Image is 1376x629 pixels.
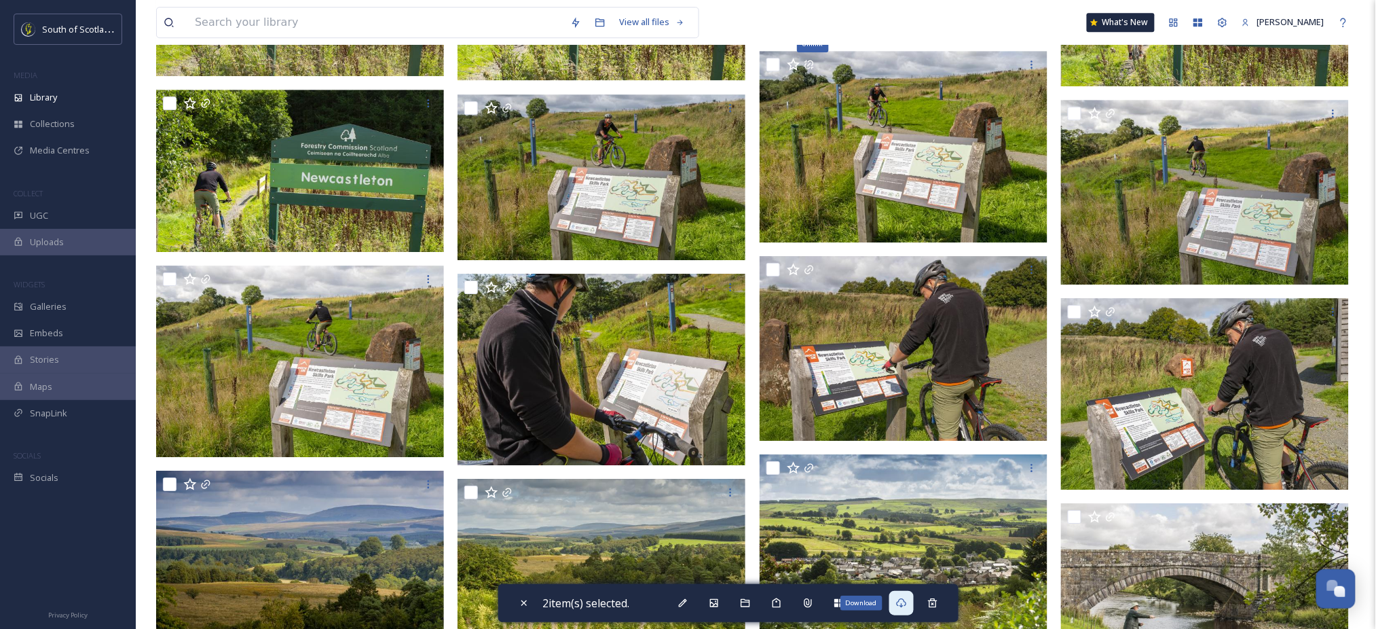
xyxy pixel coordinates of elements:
img: images.jpeg [22,22,35,36]
span: Embeds [30,327,63,340]
span: Privacy Policy [48,611,88,619]
span: WIDGETS [14,279,45,289]
button: Open Chat [1316,569,1356,609]
span: Maps [30,380,52,393]
a: View all files [612,9,692,35]
span: UGC [30,209,48,222]
img: PW_Newcastleton Tourisom photos 2018_15.JPG [1061,298,1349,490]
img: PW_Newcastleton Tourisom photos 2018_16.JPG [458,274,745,465]
span: MEDIA [14,70,37,80]
input: Search your library [188,7,563,37]
span: Library [30,91,57,104]
span: Uploads [30,236,64,249]
span: Collections [30,118,75,130]
a: What's New [1087,13,1155,32]
span: Galleries [30,300,67,313]
img: PW_Newcastleton Tourisom photos 2018_18.JPG [458,94,745,260]
span: COLLECT [14,188,43,198]
div: Download [840,596,882,611]
img: PW_Newcastleton Tourisom photos 2018_17.JPG [1061,100,1349,285]
img: PW_Newcastleton Tourisom photos 2018_27.JPG [156,266,444,457]
span: SOCIALS [14,450,41,461]
span: [PERSON_NAME] [1257,16,1324,28]
span: 2 item(s) selected. [543,596,630,611]
a: Privacy Policy [48,606,88,622]
span: Stories [30,353,59,366]
span: SnapLink [30,407,67,420]
span: Socials [30,471,58,484]
img: PW_Newcastleton Tourisom photos 2018_19.JPG [156,90,444,253]
span: South of Scotland Destination Alliance [42,22,197,35]
img: PW_Newcastleton Tourisom photos 2018_25.JPG [760,256,1047,441]
img: PW_Newcastleton Tourisom photos 2018_29.JPG [760,51,1047,242]
a: [PERSON_NAME] [1235,9,1331,35]
span: Media Centres [30,144,90,157]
